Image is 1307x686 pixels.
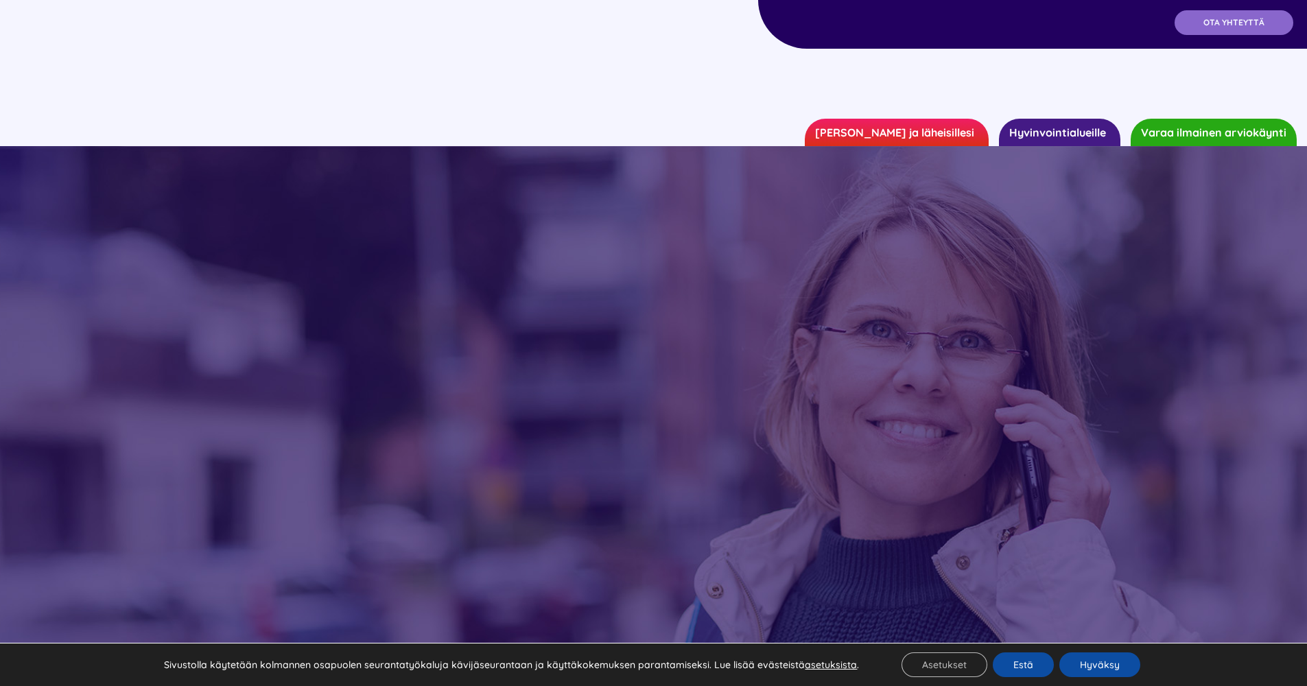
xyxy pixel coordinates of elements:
button: Estä [993,652,1054,677]
button: asetuksista [805,659,857,671]
a: Hyvinvointialueille [999,119,1120,146]
a: Varaa ilmainen arviokäynti [1131,119,1297,146]
p: Sivustolla käytetään kolmannen osapuolen seurantatyökaluja kävijäseurantaan ja käyttäkokemuksen p... [164,659,859,671]
a: OTA YHTEYTTÄ [1175,10,1293,35]
button: Asetukset [902,652,987,677]
span: OTA YHTEYTTÄ [1203,18,1264,27]
a: [PERSON_NAME] ja läheisillesi [805,119,989,146]
button: Hyväksy [1059,652,1140,677]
